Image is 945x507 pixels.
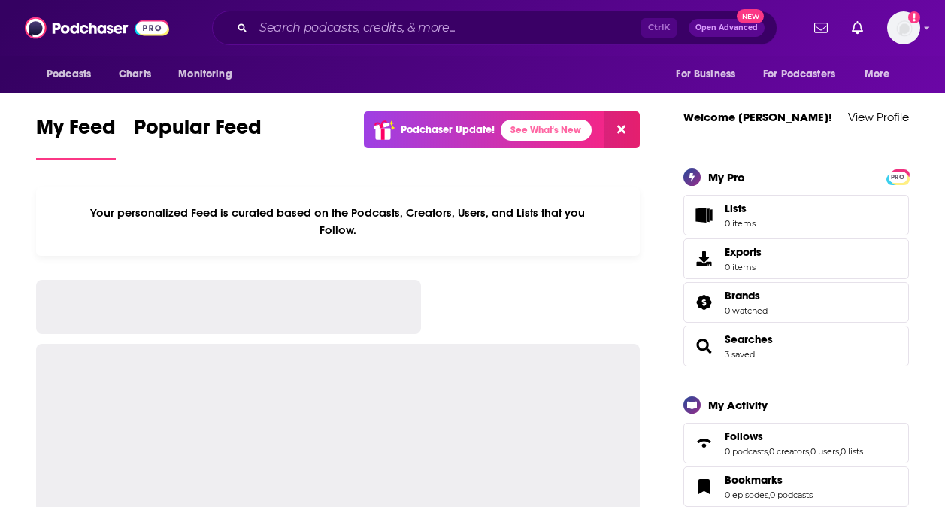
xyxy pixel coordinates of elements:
span: Bookmarks [725,473,783,487]
span: Exports [725,245,762,259]
span: 0 items [725,218,756,229]
a: Searches [725,332,773,346]
button: Open AdvancedNew [689,19,765,37]
span: Popular Feed [134,114,262,149]
img: Podchaser - Follow, Share and Rate Podcasts [25,14,169,42]
button: Show profile menu [887,11,920,44]
a: 0 podcasts [725,446,768,457]
button: open menu [854,60,909,89]
span: My Feed [36,114,116,149]
a: Show notifications dropdown [808,15,834,41]
span: , [839,446,841,457]
a: 0 creators [769,446,809,457]
span: Open Advanced [695,24,758,32]
button: open menu [168,60,251,89]
div: My Activity [708,398,768,412]
a: See What's New [501,120,592,141]
a: Popular Feed [134,114,262,160]
span: Lists [725,202,747,215]
span: , [809,446,810,457]
a: Bookmarks [725,473,813,487]
a: 3 saved [725,349,755,360]
span: For Business [676,64,735,85]
a: Charts [109,60,160,89]
a: Welcome [PERSON_NAME]! [683,110,832,124]
a: Brands [689,292,719,313]
button: open menu [665,60,754,89]
a: View Profile [848,110,909,124]
a: 0 lists [841,446,863,457]
a: 0 watched [725,305,768,316]
div: Search podcasts, credits, & more... [212,11,777,45]
a: PRO [889,170,907,181]
span: For Podcasters [763,64,835,85]
div: My Pro [708,170,745,184]
div: Your personalized Feed is curated based on the Podcasts, Creators, Users, and Lists that you Follow. [36,187,640,256]
a: Show notifications dropdown [846,15,869,41]
span: More [865,64,890,85]
a: My Feed [36,114,116,160]
a: Bookmarks [689,476,719,497]
a: 0 episodes [725,490,768,500]
span: Searches [683,326,909,366]
p: Podchaser Update! [401,123,495,136]
a: Brands [725,289,768,302]
a: Exports [683,238,909,279]
a: Lists [683,195,909,235]
span: Exports [689,248,719,269]
span: Lists [689,205,719,226]
span: Follows [725,430,763,443]
span: Brands [725,289,760,302]
span: PRO [889,172,907,183]
span: Ctrl K [641,18,677,38]
span: 0 items [725,262,762,272]
a: Follows [725,430,863,443]
svg: Add a profile image [908,11,920,23]
a: 0 users [810,446,839,457]
span: Brands [683,282,909,323]
a: Follows [689,433,719,454]
span: Lists [725,202,756,215]
span: , [768,490,770,500]
button: open menu [753,60,857,89]
span: Podcasts [47,64,91,85]
span: Logged in as Morgan16 [887,11,920,44]
span: New [737,9,764,23]
span: Follows [683,423,909,463]
input: Search podcasts, credits, & more... [253,16,641,40]
span: Charts [119,64,151,85]
a: 0 podcasts [770,490,813,500]
img: User Profile [887,11,920,44]
button: open menu [36,60,111,89]
span: , [768,446,769,457]
span: Monitoring [178,64,232,85]
a: Searches [689,335,719,357]
span: Bookmarks [683,466,909,507]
